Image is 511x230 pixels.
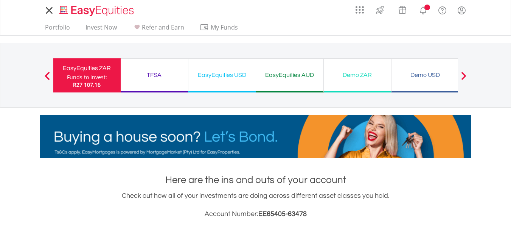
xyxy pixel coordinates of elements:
[328,70,387,80] div: Demo ZAR
[452,2,471,19] a: My Profile
[56,2,137,17] a: Home page
[58,63,116,74] div: EasyEquities ZAR
[396,4,408,16] img: vouchers-v2.svg
[40,115,471,158] img: EasyMortage Promotion Banner
[456,75,471,83] button: Next
[261,70,319,80] div: EasyEquities AUD
[374,4,386,16] img: thrive-v2.svg
[391,2,413,16] a: Vouchers
[42,23,73,35] a: Portfolio
[142,23,184,31] span: Refer and Earn
[193,70,251,80] div: EasyEquities USD
[413,2,433,17] a: Notifications
[351,2,369,14] a: AppsGrid
[356,6,364,14] img: grid-menu-icon.svg
[129,23,187,35] a: Refer and Earn
[396,70,454,80] div: Demo USD
[125,70,183,80] div: TFSA
[67,74,107,81] div: Funds to invest:
[40,75,55,83] button: Previous
[82,23,120,35] a: Invest Now
[58,5,137,17] img: EasyEquities_Logo.png
[40,209,471,219] h3: Account Number:
[258,210,307,217] span: EE65405-63478
[73,81,101,88] span: R27 107.16
[40,173,471,187] h1: Here are the ins and outs of your account
[433,2,452,17] a: FAQ's and Support
[40,191,471,219] div: Check out how all of your investments are doing across different asset classes you hold.
[200,22,249,32] span: My Funds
